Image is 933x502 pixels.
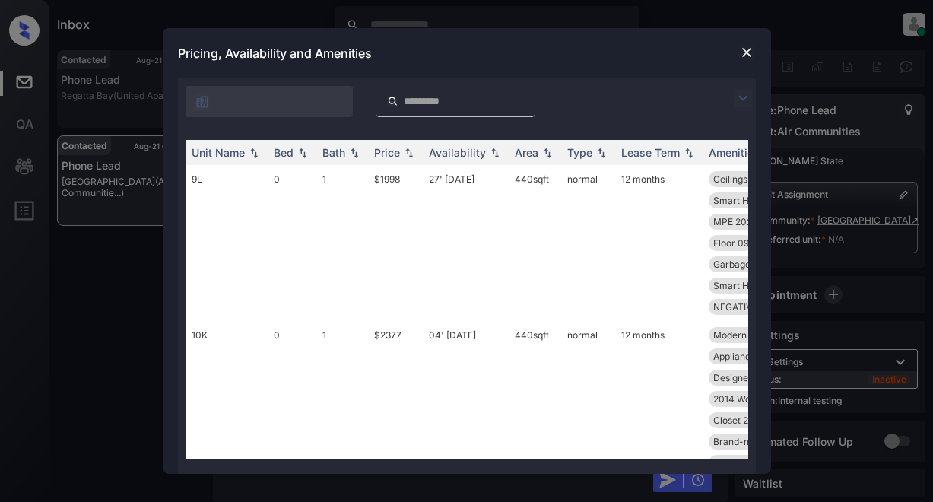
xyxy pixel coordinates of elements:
[713,393,792,405] span: 2014 Wood Floor...
[515,146,538,159] div: Area
[163,28,771,78] div: Pricing, Availability and Amenities
[713,237,749,249] span: Floor 09
[246,148,262,158] img: sorting
[387,94,398,108] img: icon-zuma
[192,146,245,159] div: Unit Name
[567,146,592,159] div: Type
[713,329,782,341] span: Modern Kitchen
[594,148,609,158] img: sorting
[322,146,345,159] div: Bath
[368,165,423,321] td: $1998
[713,301,797,313] span: NEGATIVE View N...
[713,280,798,291] span: Smart Home Door...
[709,146,760,159] div: Amenities
[713,259,792,270] span: Garbage disposa...
[401,148,417,158] img: sorting
[509,165,561,321] td: 440 sqft
[713,415,764,426] span: Closet 2014
[713,173,788,185] span: Ceilings Cathed...
[268,165,316,321] td: 0
[713,351,786,362] span: Appliances Stai...
[739,45,754,60] img: close
[561,165,615,321] td: normal
[195,94,210,110] img: icon-zuma
[186,165,268,321] td: 9L
[487,148,503,158] img: sorting
[713,195,797,206] span: Smart Home Ther...
[274,146,294,159] div: Bed
[374,146,400,159] div: Price
[316,165,368,321] td: 1
[347,148,362,158] img: sorting
[621,146,680,159] div: Lease Term
[713,372,792,383] span: Designer Cabine...
[713,216,786,227] span: MPE 2025 Lobby
[295,148,310,158] img: sorting
[423,165,509,321] td: 27' [DATE]
[734,89,752,107] img: icon-zuma
[681,148,697,158] img: sorting
[429,146,486,159] div: Availability
[713,457,764,469] span: Dishwasher
[540,148,555,158] img: sorting
[615,165,703,321] td: 12 months
[713,436,794,447] span: Brand-new Bathr...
